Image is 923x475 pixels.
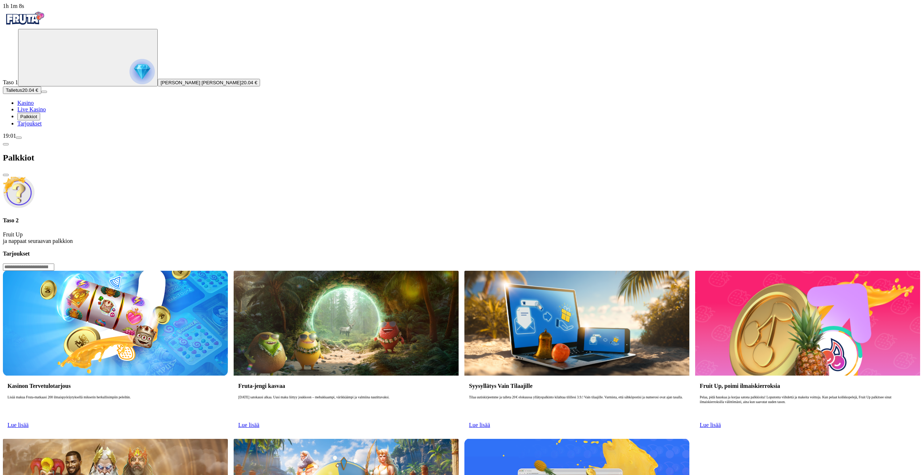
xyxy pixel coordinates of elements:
[469,422,490,428] a: Lue lisää
[22,87,38,93] span: 20.04 €
[238,382,454,389] h3: Fruta-jengi kasvaa
[3,174,9,176] button: close
[8,395,223,418] p: Lisää makua Fruta-matkaasi 200 ilmaispyöräytyksellä mikserin herkullisimpiin peleihin.
[3,133,16,139] span: 19:01
[238,395,454,418] p: [DATE] satokausi alkaa. Uusi maku liittyy joukkoon – mehukkaampi, värikkäämpi ja valmiina nautitt...
[695,271,920,376] img: Fruit Up, poimi ilmaiskierroksia
[3,264,54,271] input: Search
[3,153,920,163] h2: Palkkiot
[234,271,459,376] img: Fruta-jengi kasvaa
[8,382,223,389] h3: Kasinon Tervetulotarjous
[8,422,29,428] a: Lue lisää
[469,382,685,389] h3: Syysyllätys Vain Tilaajille
[3,143,9,145] button: chevron-left icon
[17,100,34,106] a: Kasino
[3,231,920,244] p: Fruit Up ja nappaat seuraavan palkkion
[700,422,721,428] a: Lue lisää
[241,80,257,85] span: 20.04 €
[6,87,22,93] span: Talletus
[238,422,259,428] a: Lue lisää
[16,137,22,139] button: menu
[700,395,915,418] p: Pelaa, pidä hauskaa ja korjaa satona palkkioita! Loputonta viihdettä ja makeita voittoja. Kun pel...
[129,59,155,84] img: reward progress
[3,9,920,127] nav: Primary
[469,395,685,418] p: Tilaa uutiskirjeemme ja talleta 20 € elokuussa yllätyspalkinto kilahtaa tilillesi 3.9.! Vain tila...
[3,100,920,127] nav: Main menu
[17,106,46,112] a: Live Kasino
[3,86,41,94] button: Talletusplus icon20.04 €
[18,29,158,86] button: reward progress
[158,79,260,86] button: [PERSON_NAME] [PERSON_NAME]20.04 €
[700,382,915,389] h3: Fruit Up, poimi ilmaiskierroksia
[3,3,24,9] span: user session time
[17,113,40,120] button: Palkkiot
[161,80,241,85] span: [PERSON_NAME] [PERSON_NAME]
[41,91,47,93] button: menu
[3,9,46,27] img: Fruta
[3,271,228,376] img: Kasinon Tervetulotarjous
[3,250,920,257] h3: Tarjoukset
[3,22,46,29] a: Fruta
[17,120,42,127] a: Tarjoukset
[3,217,920,224] h4: Taso 2
[20,114,37,119] span: Palkkiot
[3,176,35,208] img: Unlock reward icon
[3,79,18,85] span: Taso 1
[464,271,689,376] img: Syysyllätys Vain Tilaajille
